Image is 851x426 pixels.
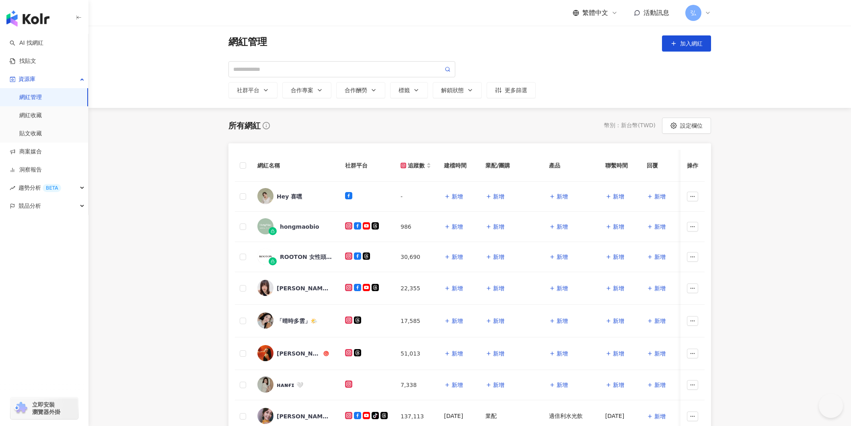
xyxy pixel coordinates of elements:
[438,150,479,182] th: 建檔時間
[605,249,625,265] button: 新增
[10,57,36,65] a: 找貼文
[479,150,542,182] th: 業配/團購
[647,280,666,296] button: 新增
[257,248,273,265] img: KOL Avatar
[401,412,431,421] div: 137,113
[691,8,696,17] span: 弘
[277,192,302,201] div: Hey 喜嘿
[599,150,640,182] th: 聯繫時間
[605,345,625,362] button: 新增
[277,284,329,292] div: [PERSON_NAME]
[18,179,61,197] span: 趨勢分析
[613,318,624,324] span: 新增
[19,112,42,120] a: 網紅收藏
[549,345,568,362] button: 新增
[549,219,568,235] button: 新增
[336,82,385,98] button: 合作酬勞
[257,408,273,424] img: KOL Avatar
[257,312,273,329] img: KOL Avatar
[452,382,463,388] span: 新增
[444,219,463,235] button: 新增
[444,412,463,420] div: [DATE]
[444,313,463,329] button: 新增
[10,148,42,156] a: 商案媒合
[605,412,634,420] div: [DATE]
[277,317,317,325] div: 「晴時多雲」🌤️
[452,285,463,292] span: 新增
[390,82,428,98] button: 標籤
[257,376,273,393] img: KOL Avatar
[543,150,599,182] th: 產品
[605,377,625,393] button: 新增
[605,313,625,329] button: 新增
[18,70,35,88] span: 資源庫
[654,413,666,420] span: 新增
[452,193,463,200] span: 新增
[291,87,323,93] div: 合作專案
[662,35,711,52] button: 加入網紅
[13,402,29,415] img: chrome extension
[10,185,15,191] span: rise
[19,130,42,138] a: 貼文收藏
[487,82,536,98] button: 更多篩選
[549,280,568,296] button: 新增
[493,193,504,200] span: 新增
[647,249,666,265] button: 新增
[485,377,505,393] button: 新增
[493,285,504,292] span: 新增
[257,218,273,234] img: KOL Avatar
[228,35,267,52] span: 網紅管理
[493,223,504,230] span: 新增
[549,249,568,265] button: 新增
[654,223,666,230] span: 新增
[277,381,303,389] div: ʜᴀɴғɪ 🤍
[605,280,625,296] button: 新增
[43,184,61,192] div: BETA
[647,188,666,205] button: 新增
[282,82,331,98] button: 合作專案
[495,87,527,93] div: 更多篩選
[444,377,463,393] button: 新增
[549,377,568,393] button: 新增
[452,350,463,357] span: 新增
[257,188,273,204] img: KOL Avatar
[654,285,666,292] span: 新增
[6,10,49,27] img: logo
[401,222,431,231] div: 986
[485,188,505,205] button: 新增
[401,161,425,170] div: 追蹤數
[647,345,666,362] button: 新增
[401,316,431,325] div: 17,585
[493,350,504,357] span: 新增
[228,82,277,98] button: 社群平台
[485,249,505,265] button: 新增
[19,93,42,101] a: 網紅管理
[662,118,711,134] button: 設定欄位
[647,219,666,235] button: 新增
[401,252,431,261] div: 30,690
[257,280,273,296] img: KOL Avatar
[613,382,624,388] span: 新增
[613,223,624,230] span: 新增
[257,345,273,361] img: KOL Avatar
[549,313,568,329] button: 新增
[557,193,568,200] span: 新增
[10,39,43,47] a: searchAI 找網紅
[674,150,709,182] th: 產品體驗
[228,120,261,131] div: 所有網紅
[280,253,332,261] div: ROOTON 女性頭皮養護專家
[441,87,473,93] div: 解鎖狀態
[613,350,624,357] span: 新增
[401,284,431,293] div: 22,355
[485,345,505,362] button: 新增
[493,382,504,388] span: 新增
[557,382,568,388] span: 新增
[485,313,505,329] button: 新增
[605,188,625,205] button: 新增
[485,280,505,296] button: 新增
[557,254,568,260] span: 新增
[237,87,269,93] div: 社群平台
[280,223,319,231] div: hongmaobio
[444,249,463,265] button: 新增
[557,350,568,357] span: 新增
